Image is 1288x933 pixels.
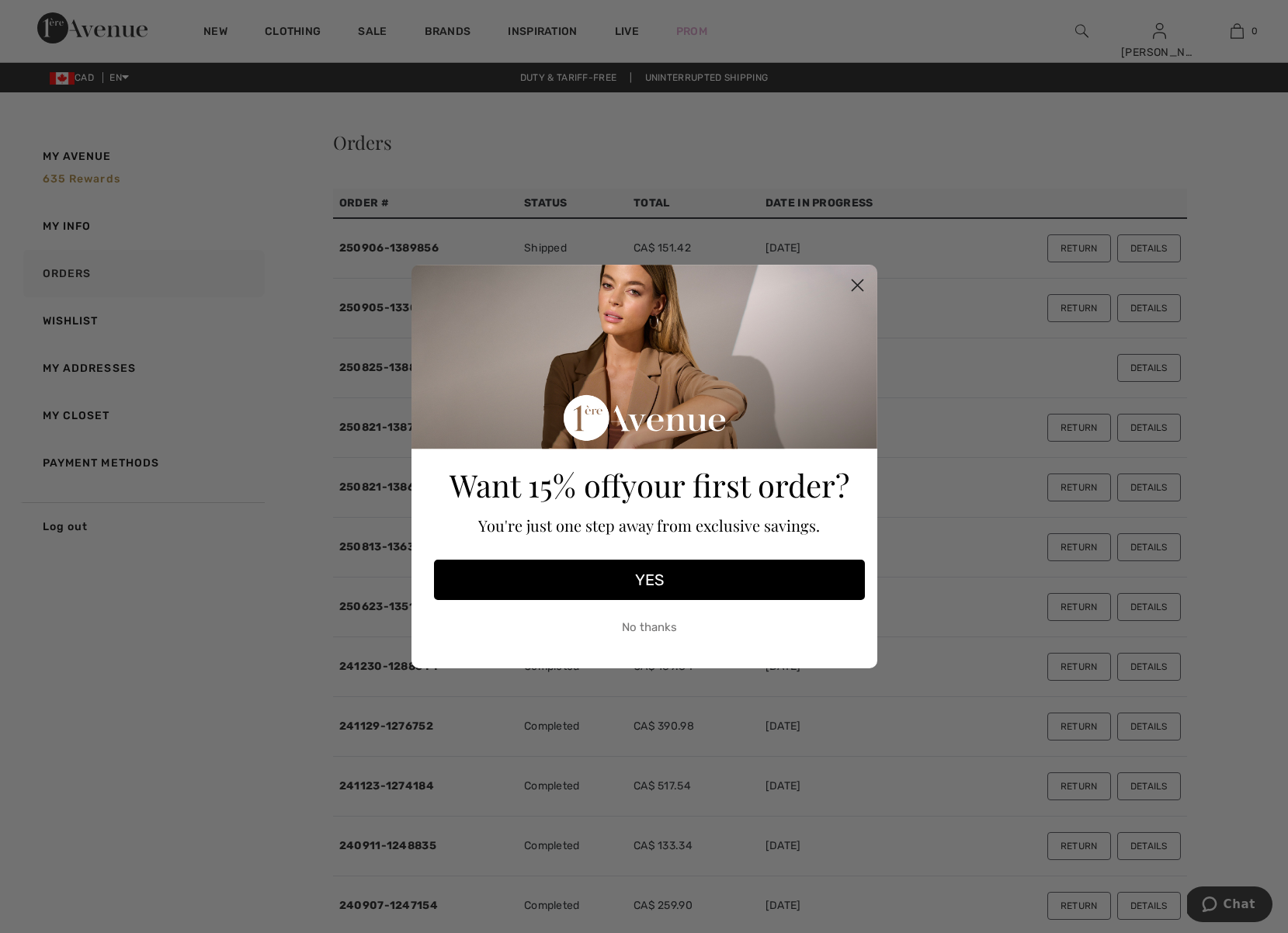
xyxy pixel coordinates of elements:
[450,464,621,505] span: Want 15% off
[36,11,68,25] span: Chat
[434,608,865,647] button: No thanks
[844,272,871,299] button: Close dialog
[478,515,820,536] span: You're just one step away from exclusive savings.
[621,464,849,505] span: your first order?
[434,560,865,600] button: YES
